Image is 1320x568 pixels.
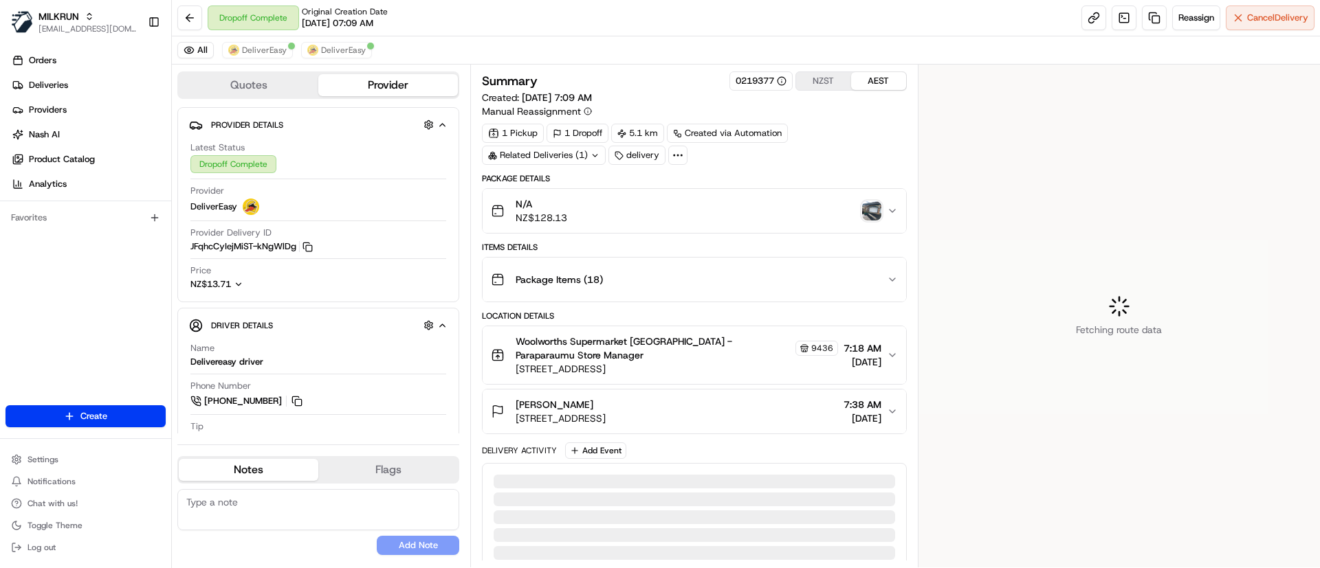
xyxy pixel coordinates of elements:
a: Product Catalog [5,148,171,170]
span: Orders [29,54,56,67]
span: [DATE] [844,355,881,369]
span: Reassign [1178,12,1214,24]
button: Provider Details [189,113,448,136]
div: Items Details [482,242,906,253]
button: Package Items (18) [483,258,905,302]
span: Original Creation Date [302,6,388,17]
span: [PERSON_NAME] [516,398,593,411]
img: delivereasy_logo.png [307,45,318,56]
button: Notes [179,459,318,481]
span: Providers [29,104,67,116]
span: NZ$13.71 [190,278,231,290]
div: Related Deliveries (1) [482,146,606,165]
a: Nash AI [5,124,171,146]
span: DeliverEasy [242,45,287,56]
div: Location Details [482,310,906,321]
a: Orders [5,49,171,71]
button: JFqhcCyIejMiST-kNgWlDg [190,240,313,253]
span: Phone Number [190,380,251,392]
div: 1 Pickup [482,124,544,143]
button: NZ$13.71 [190,278,311,291]
span: NZ$128.13 [516,211,567,225]
span: 7:18 AM [844,341,881,355]
span: Package Items ( 18 ) [516,273,603,286]
a: Analytics [5,173,171,195]
div: Delivery Activity [482,445,557,456]
button: MILKRUNMILKRUN[EMAIL_ADDRESS][DOMAIN_NAME] [5,5,142,38]
div: Delivereasy driver [190,356,263,368]
button: AEST [851,72,906,90]
span: Provider Details [211,120,283,130]
span: 9436 [811,343,833,354]
button: Provider [318,74,458,96]
button: MILKRUN [38,10,79,23]
span: [DATE] 07:09 AM [302,17,373,30]
span: Create [80,410,107,422]
button: Flags [318,459,458,481]
button: Add Event [565,442,626,459]
a: Created via Automation [667,124,788,143]
span: [STREET_ADDRESS] [516,411,606,425]
span: Fetching route data [1076,323,1162,337]
button: DeliverEasy [301,42,372,58]
button: Create [5,405,166,427]
button: N/ANZ$128.13photo_proof_of_delivery image [483,189,905,233]
span: Log out [27,542,56,553]
button: [PERSON_NAME][STREET_ADDRESS]7:38 AM[DATE] [483,389,905,433]
button: [EMAIL_ADDRESS][DOMAIN_NAME] [38,23,137,34]
span: Notifications [27,476,76,487]
button: All [177,42,214,58]
div: Favorites [5,207,166,229]
span: Tip [190,420,203,433]
span: Cancel Delivery [1247,12,1308,24]
button: NZST [796,72,851,90]
span: DeliverEasy [321,45,366,56]
h3: Summary [482,75,538,87]
span: Nash AI [29,128,60,141]
button: 0219377 [736,75,786,87]
span: [PHONE_NUMBER] [204,395,282,407]
button: Reassign [1172,5,1220,30]
button: Settings [5,450,166,469]
span: [DATE] 7:09 AM [522,91,592,104]
span: N/A [516,197,567,211]
button: Chat with us! [5,494,166,513]
button: Woolworths Supermarket [GEOGRAPHIC_DATA] - Paraparaumu Store Manager9436[STREET_ADDRESS]7:18 AM[D... [483,326,905,384]
span: Woolworths Supermarket [GEOGRAPHIC_DATA] - Paraparaumu Store Manager [516,334,792,362]
a: Providers [5,99,171,121]
span: Driver Details [211,320,273,331]
span: Deliveries [29,79,68,91]
span: Analytics [29,178,67,190]
div: 5.1 km [611,124,664,143]
a: Deliveries [5,74,171,96]
span: Manual Reassignment [482,104,581,118]
img: delivereasy_logo.png [228,45,239,56]
a: [PHONE_NUMBER] [190,394,305,409]
span: [STREET_ADDRESS] [516,362,837,376]
span: [DATE] [844,411,881,425]
span: Created: [482,91,592,104]
div: delivery [608,146,665,165]
button: Log out [5,538,166,557]
button: Toggle Theme [5,516,166,535]
button: Notifications [5,472,166,491]
span: Latest Status [190,141,245,154]
img: MILKRUN [11,11,33,33]
span: Provider [190,185,224,197]
span: Name [190,342,214,354]
img: photo_proof_of_delivery image [862,201,881,220]
span: Settings [27,454,58,465]
span: 7:38 AM [844,398,881,411]
span: Chat with us! [27,498,78,509]
span: Product Catalog [29,153,95,166]
span: DeliverEasy [190,201,237,213]
span: Price [190,264,211,277]
button: CancelDelivery [1226,5,1314,30]
button: Quotes [179,74,318,96]
img: delivereasy_logo.png [243,198,259,215]
span: Provider Delivery ID [190,227,272,239]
